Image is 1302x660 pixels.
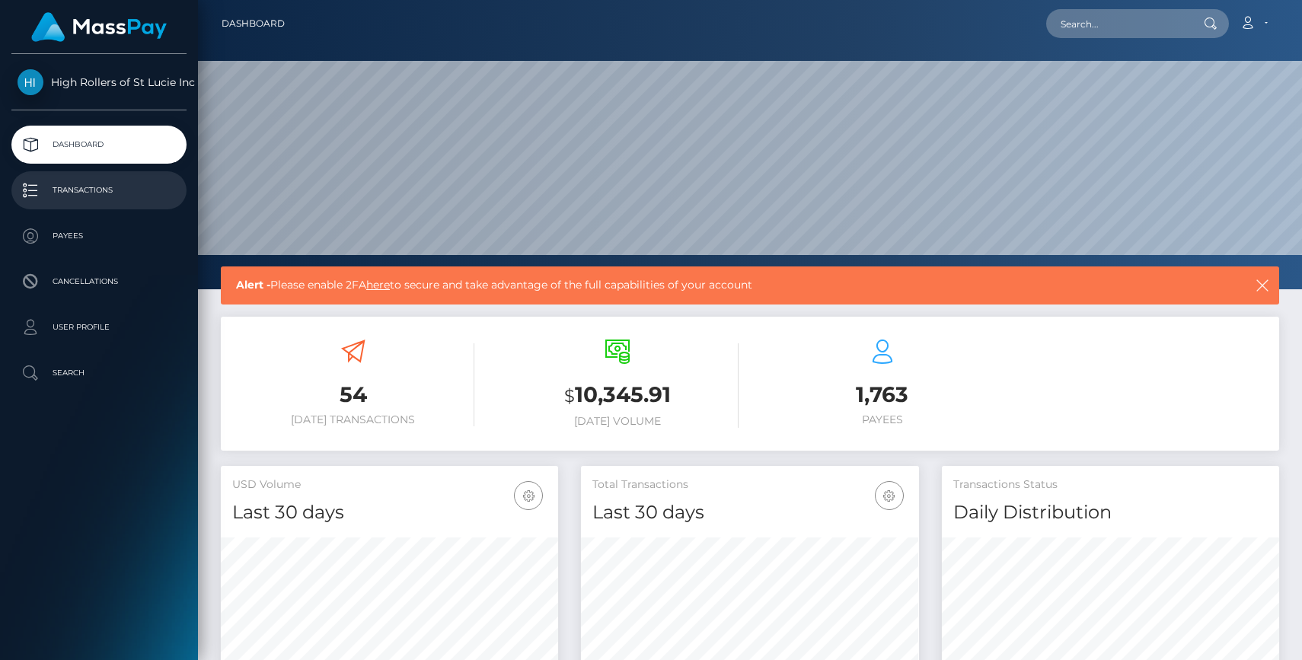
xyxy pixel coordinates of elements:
p: Cancellations [18,270,180,293]
h6: [DATE] Transactions [232,413,474,426]
p: User Profile [18,316,180,339]
h6: [DATE] Volume [497,415,739,428]
a: User Profile [11,308,187,346]
a: Dashboard [222,8,285,40]
h4: Daily Distribution [953,499,1268,526]
a: Search [11,354,187,392]
small: $ [564,385,575,407]
input: Search... [1046,9,1189,38]
h3: 1,763 [761,380,1004,410]
b: Alert - [236,278,270,292]
h6: Payees [761,413,1004,426]
a: here [366,278,390,292]
span: High Rollers of St Lucie Inc [11,75,187,89]
a: Transactions [11,171,187,209]
img: MassPay Logo [31,12,167,42]
span: Please enable 2FA to secure and take advantage of the full capabilities of your account [236,277,1151,293]
h3: 10,345.91 [497,380,739,411]
a: Payees [11,217,187,255]
h5: USD Volume [232,477,547,493]
p: Dashboard [18,133,180,156]
img: High Rollers of St Lucie Inc [18,69,43,95]
h5: Total Transactions [592,477,907,493]
h4: Last 30 days [232,499,547,526]
a: Dashboard [11,126,187,164]
p: Search [18,362,180,384]
a: Cancellations [11,263,187,301]
h5: Transactions Status [953,477,1268,493]
h4: Last 30 days [592,499,907,526]
h3: 54 [232,380,474,410]
p: Payees [18,225,180,247]
p: Transactions [18,179,180,202]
